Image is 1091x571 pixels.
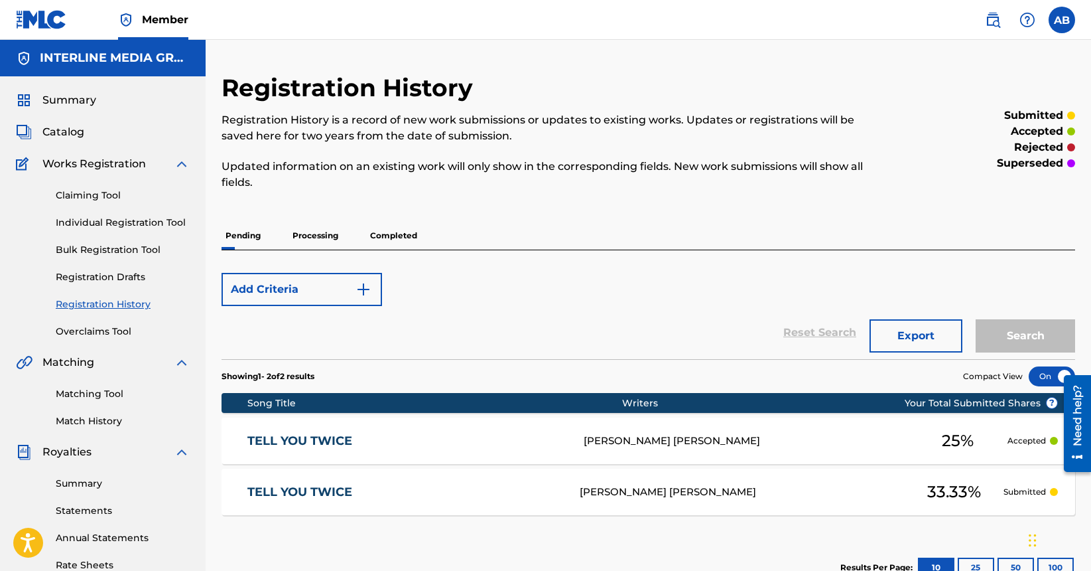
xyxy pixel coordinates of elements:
[56,477,190,491] a: Summary
[56,243,190,257] a: Bulk Registration Tool
[1014,139,1063,155] p: rejected
[366,222,421,250] p: Completed
[980,7,1006,33] a: Public Search
[56,216,190,230] a: Individual Registration Tool
[963,370,1023,382] span: Compact View
[1029,521,1037,560] div: Drag
[222,222,265,250] p: Pending
[56,297,190,311] a: Registration History
[40,50,190,66] h5: INTERLINE MEDIA GROUP LLC
[56,189,190,203] a: Claiming Tool
[1054,369,1091,479] iframe: Resource Center
[1014,7,1041,33] div: Help
[247,485,562,500] a: TELL YOU TWICE
[247,434,566,449] a: TELL YOU TWICE
[222,370,314,382] p: Showing 1 - 2 of 2 results
[16,156,33,172] img: Works Registration
[997,155,1063,171] p: superseded
[1003,486,1046,498] p: Submitted
[16,92,96,108] a: SummarySummary
[56,414,190,428] a: Match History
[1011,123,1063,139] p: accepted
[56,387,190,401] a: Matching Tool
[16,444,32,460] img: Royalties
[222,159,879,191] p: Updated information on an existing work will only show in the corresponding fields. New work subm...
[222,112,879,144] p: Registration History is a record of new work submissions or updates to existing works. Updates or...
[869,319,962,353] button: Export
[42,355,94,370] span: Matching
[56,504,190,518] a: Statements
[16,92,32,108] img: Summary
[222,73,480,103] h2: Registration History
[174,355,190,370] img: expand
[247,396,623,410] div: Song Title
[355,282,371,297] img: 9d2ae6d4665cec9f34b9.svg
[16,50,32,66] img: Accounts
[16,10,67,29] img: MLC Logo
[942,429,974,453] span: 25 %
[142,12,188,27] span: Member
[289,222,342,250] p: Processing
[1025,507,1091,571] iframe: Chat Widget
[1007,435,1046,447] p: Accepted
[222,273,382,306] button: Add Criteria
[42,124,84,140] span: Catalog
[56,531,190,545] a: Annual Statements
[1049,7,1075,33] div: User Menu
[56,325,190,339] a: Overclaims Tool
[42,156,146,172] span: Works Registration
[905,396,1058,410] span: Your Total Submitted Shares
[1019,12,1035,28] img: help
[927,480,981,504] span: 33.33 %
[1047,398,1057,408] span: ?
[174,156,190,172] img: expand
[985,12,1001,28] img: search
[42,92,96,108] span: Summary
[118,12,134,28] img: Top Rightsholder
[584,434,908,449] div: [PERSON_NAME] [PERSON_NAME]
[222,266,1075,359] form: Search Form
[16,124,32,140] img: Catalog
[56,270,190,284] a: Registration Drafts
[622,396,946,410] div: Writers
[16,124,84,140] a: CatalogCatalog
[1004,108,1063,123] p: submitted
[16,355,32,370] img: Matching
[580,485,904,500] div: [PERSON_NAME] [PERSON_NAME]
[42,444,92,460] span: Royalties
[174,444,190,460] img: expand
